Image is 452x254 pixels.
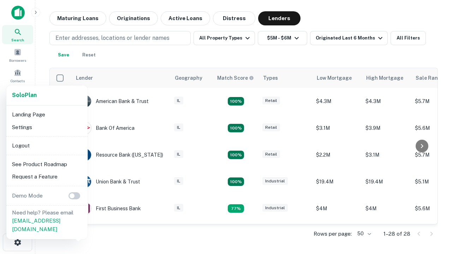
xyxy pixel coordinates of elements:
li: Request a Feature [9,170,85,183]
li: Logout [9,139,85,152]
p: Need help? Please email [12,208,82,234]
a: [EMAIL_ADDRESS][DOMAIN_NAME] [12,218,60,232]
a: SoloPlan [12,91,37,99]
li: Settings [9,121,85,134]
li: Landing Page [9,108,85,121]
strong: Solo Plan [12,92,37,98]
p: Demo Mode [9,192,46,200]
iframe: Chat Widget [417,175,452,209]
li: See Product Roadmap [9,158,85,171]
